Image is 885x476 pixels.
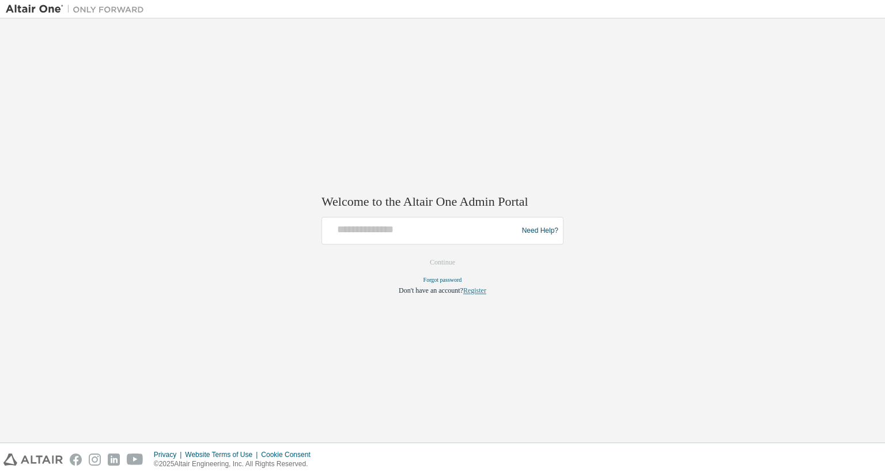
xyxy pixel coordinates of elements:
[108,454,120,466] img: linkedin.svg
[261,450,317,459] div: Cookie Consent
[399,287,463,295] span: Don't have an account?
[89,454,101,466] img: instagram.svg
[185,450,261,459] div: Website Terms of Use
[423,277,462,284] a: Forgot password
[6,3,150,15] img: Altair One
[322,194,563,210] h2: Welcome to the Altair One Admin Portal
[154,459,317,469] p: © 2025 Altair Engineering, Inc. All Rights Reserved.
[127,454,143,466] img: youtube.svg
[3,454,63,466] img: altair_logo.svg
[463,287,486,295] a: Register
[154,450,185,459] div: Privacy
[70,454,82,466] img: facebook.svg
